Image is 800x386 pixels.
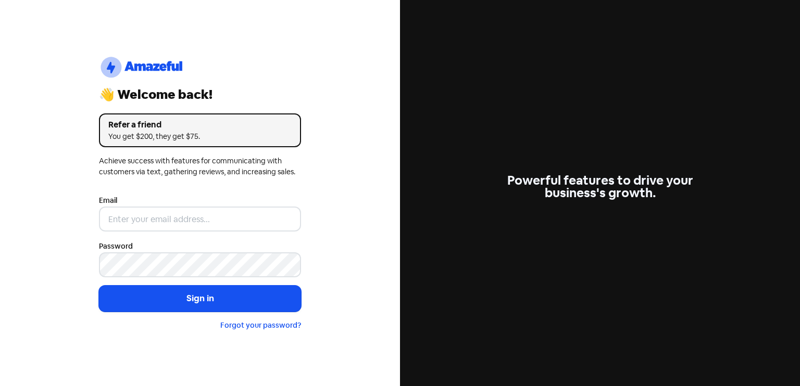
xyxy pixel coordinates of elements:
a: Forgot your password? [220,320,301,330]
label: Email [99,195,117,206]
div: Refer a friend [108,119,292,131]
div: Powerful features to drive your business's growth. [499,174,701,199]
button: Sign in [99,286,301,312]
div: You get $200, they get $75. [108,131,292,142]
label: Password [99,241,133,252]
div: Achieve success with features for communicating with customers via text, gathering reviews, and i... [99,156,301,177]
div: 👋 Welcome back! [99,88,301,101]
input: Enter your email address... [99,207,301,231]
